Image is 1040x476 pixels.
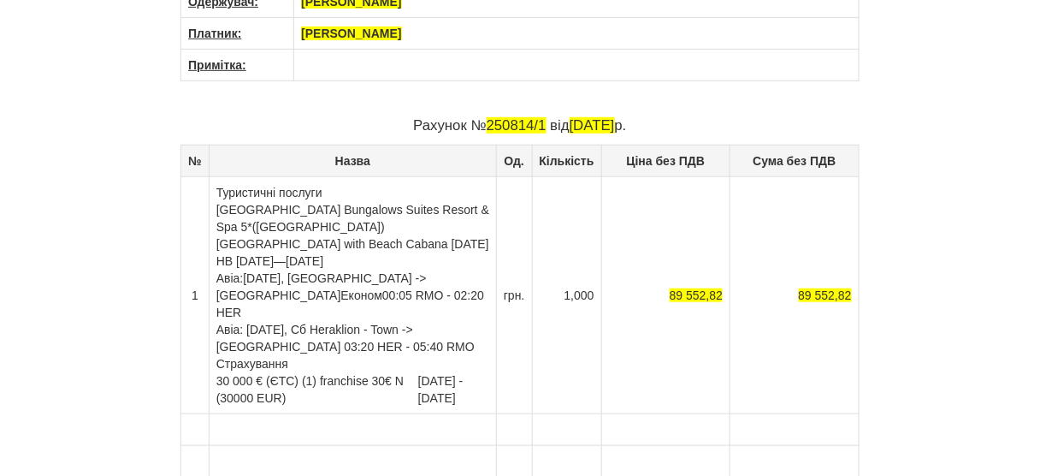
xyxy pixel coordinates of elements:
th: Назва [209,145,496,176]
span: 89 552,82 [670,289,723,302]
td: 1,000 [532,176,601,414]
th: Сума без ПДВ [730,145,860,176]
th: № [181,145,210,176]
u: Примітка: [188,58,246,72]
span: 250814/1 [487,117,547,134]
td: [DATE] - [DATE] [418,372,489,407]
td: грн. [497,176,533,414]
p: Рахунок № від р. [180,116,860,136]
span: [DATE] [570,117,615,134]
th: Од. [497,145,533,176]
span: [PERSON_NAME] [301,27,401,40]
td: Туристичні послуги [GEOGRAPHIC_DATA] Bungalows Suites Resort & Spa 5*([GEOGRAPHIC_DATA]) [GEOGRAP... [209,176,496,414]
th: Кількість [532,145,601,176]
span: 89 552,82 [799,289,852,302]
td: 30 000 € (ЄТС) (1) franchise 30€ N (30000 EUR) [216,372,418,407]
u: Платник: [188,27,241,40]
td: 1 [181,176,210,414]
th: Ціна без ПДВ [601,145,730,176]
